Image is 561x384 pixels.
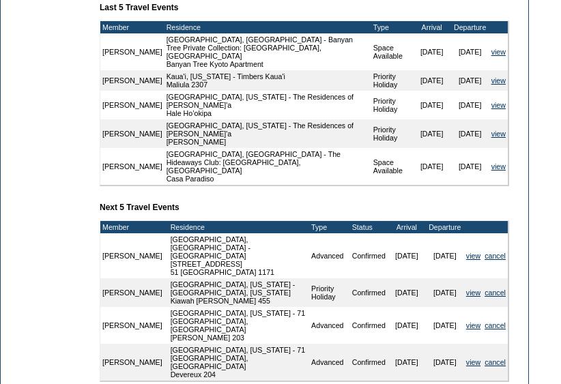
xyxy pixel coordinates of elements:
td: [DATE] [426,307,464,344]
td: [DATE] [451,70,489,91]
td: [PERSON_NAME] [100,91,164,119]
td: Space Available [371,148,413,185]
td: [GEOGRAPHIC_DATA], [GEOGRAPHIC_DATA] - [GEOGRAPHIC_DATA][STREET_ADDRESS] 51 [GEOGRAPHIC_DATA] 1171 [169,233,309,278]
td: [DATE] [451,91,489,119]
a: cancel [485,358,506,366]
td: Member [100,21,164,33]
td: [DATE] [388,307,426,344]
td: Advanced [309,307,350,344]
a: view [491,130,506,138]
td: Advanced [309,344,350,381]
td: Type [371,21,413,33]
td: Advanced [309,233,350,278]
td: [GEOGRAPHIC_DATA], [US_STATE] - 71 [GEOGRAPHIC_DATA], [GEOGRAPHIC_DATA] [PERSON_NAME] 203 [169,307,309,344]
a: cancel [485,289,506,297]
a: view [491,162,506,171]
td: Priority Holiday [309,278,350,307]
td: [DATE] [413,70,451,91]
a: view [466,289,480,297]
a: cancel [485,321,506,329]
td: Residence [169,221,309,233]
td: Departure [451,21,489,33]
td: [PERSON_NAME] [100,119,164,148]
td: Kaua'i, [US_STATE] - Timbers Kaua'i Maliula 2307 [164,70,371,91]
td: [DATE] [388,233,426,278]
td: Priority Holiday [371,119,413,148]
td: Residence [164,21,371,33]
td: Confirmed [350,278,388,307]
td: [PERSON_NAME] [100,148,164,185]
td: Confirmed [350,233,388,278]
td: [DATE] [413,148,451,185]
td: Departure [426,221,464,233]
td: [GEOGRAPHIC_DATA], [US_STATE] - 71 [GEOGRAPHIC_DATA], [GEOGRAPHIC_DATA] Devereux 204 [169,344,309,381]
td: [PERSON_NAME] [100,70,164,91]
td: [PERSON_NAME] [100,233,164,278]
td: [DATE] [413,91,451,119]
td: [DATE] [451,119,489,148]
a: view [491,101,506,109]
td: [PERSON_NAME] [100,278,164,307]
td: [DATE] [426,233,464,278]
td: [GEOGRAPHIC_DATA], [US_STATE] - The Residences of [PERSON_NAME]'a [PERSON_NAME] [164,119,371,148]
a: view [491,48,506,56]
td: [DATE] [426,278,464,307]
a: view [491,76,506,85]
td: Arrival [413,21,451,33]
td: [PERSON_NAME] [100,33,164,70]
td: [DATE] [413,33,451,70]
td: [DATE] [451,148,489,185]
a: view [466,358,480,366]
td: Priority Holiday [371,70,413,91]
td: [GEOGRAPHIC_DATA], [GEOGRAPHIC_DATA] - The Hideaways Club: [GEOGRAPHIC_DATA], [GEOGRAPHIC_DATA] C... [164,148,371,185]
td: Confirmed [350,344,388,381]
td: [GEOGRAPHIC_DATA], [US_STATE] - The Residences of [PERSON_NAME]'a Hale Ho’okipa [164,91,371,119]
td: [PERSON_NAME] [100,344,164,381]
td: Member [100,221,164,233]
td: Space Available [371,33,413,70]
td: Priority Holiday [371,91,413,119]
td: [GEOGRAPHIC_DATA], [GEOGRAPHIC_DATA] - Banyan Tree Private Collection: [GEOGRAPHIC_DATA], [GEOGRA... [164,33,371,70]
td: [DATE] [388,278,426,307]
a: view [466,252,480,260]
td: Status [350,221,388,233]
a: view [466,321,480,329]
td: [DATE] [413,119,451,148]
td: [DATE] [388,344,426,381]
b: Last 5 Travel Events [100,3,178,12]
b: Next 5 Travel Events [100,203,179,212]
td: Type [309,221,350,233]
a: cancel [485,252,506,260]
td: [PERSON_NAME] [100,307,164,344]
td: Arrival [388,221,426,233]
td: [DATE] [426,344,464,381]
td: [DATE] [451,33,489,70]
td: [GEOGRAPHIC_DATA], [US_STATE] - [GEOGRAPHIC_DATA], [US_STATE] Kiawah [PERSON_NAME] 455 [169,278,309,307]
td: Confirmed [350,307,388,344]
